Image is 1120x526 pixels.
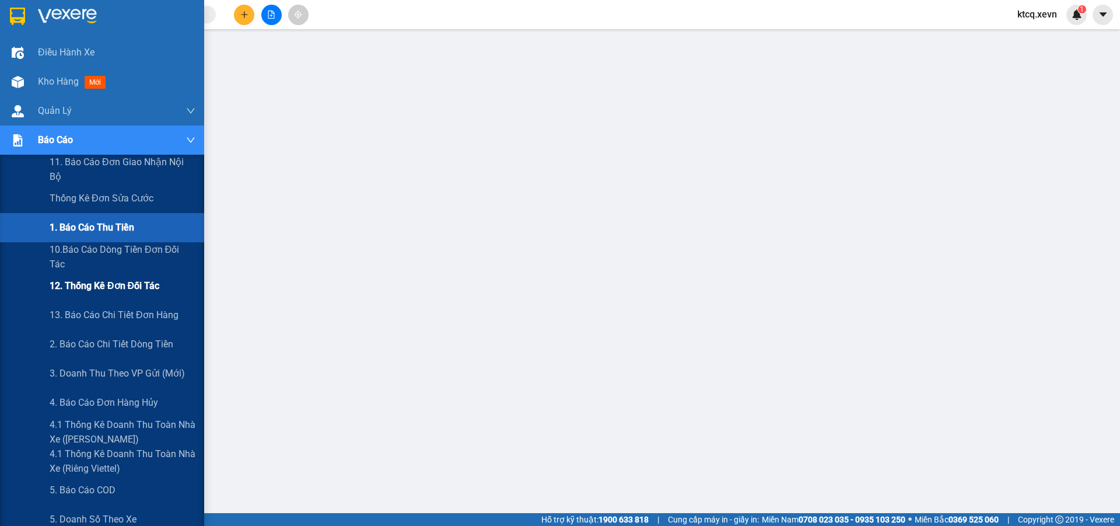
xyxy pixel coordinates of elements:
[240,11,249,19] span: plus
[668,513,759,526] span: Cung cấp máy in - giấy in:
[1007,513,1009,526] span: |
[267,11,275,19] span: file-add
[1093,5,1113,25] button: caret-down
[1055,515,1063,524] span: copyright
[85,76,106,89] span: mới
[541,513,649,526] span: Hỗ trợ kỹ thuật:
[12,134,24,147] img: solution-icon
[598,515,649,524] strong: 1900 633 818
[50,191,153,205] span: Thống kê đơn sửa cước
[50,483,116,497] span: 5. Báo cáo COD
[50,278,159,293] span: 12. Thống kê đơn đối tác
[294,11,302,19] span: aim
[50,155,195,184] span: 11. Báo cáo đơn giao nhận nội bộ
[38,133,73,147] span: Báo cáo
[10,8,25,25] img: logo-vxr
[799,515,905,524] strong: 0708 023 035 - 0935 103 250
[908,517,912,522] span: ⚪️
[261,5,282,25] button: file-add
[12,76,24,88] img: warehouse-icon
[38,45,94,60] span: Điều hành xe
[50,220,134,235] span: 1. Báo cáo thu tiền
[50,417,195,447] span: 4.1 Thống kê doanh thu toàn nhà xe ([PERSON_NAME])
[38,103,72,118] span: Quản Lý
[38,76,79,87] span: Kho hàng
[50,366,185,381] span: 3. Doanh Thu theo VP Gửi (mới)
[12,105,24,117] img: warehouse-icon
[657,513,659,526] span: |
[1072,9,1082,20] img: icon-new-feature
[186,106,195,116] span: down
[915,513,999,526] span: Miền Bắc
[1008,7,1066,22] span: ktcq.xevn
[949,515,999,524] strong: 0369 525 060
[234,5,254,25] button: plus
[1080,5,1084,13] span: 1
[186,135,195,145] span: down
[1078,5,1086,13] sup: 1
[288,5,309,25] button: aim
[50,395,158,410] span: 4. Báo cáo đơn hàng hủy
[50,337,173,351] span: 2. Báo cáo chi tiết dòng tiền
[50,308,178,322] span: 13. Báo cáo chi tiết đơn hàng
[1098,9,1108,20] span: caret-down
[762,513,905,526] span: Miền Nam
[50,242,195,271] span: 10.Báo cáo dòng tiền đơn đối tác
[50,447,195,476] span: 4.1 Thống kê doanh thu toàn nhà xe (Riêng Viettel)
[12,47,24,59] img: warehouse-icon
